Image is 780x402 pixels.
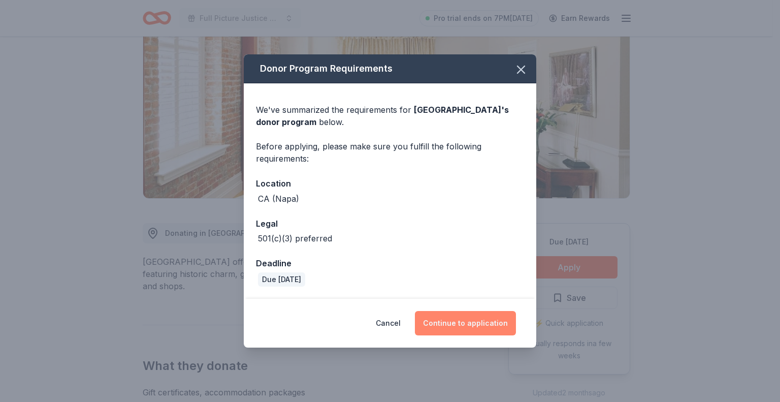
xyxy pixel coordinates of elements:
div: Deadline [256,257,524,270]
div: CA (Napa) [258,193,299,205]
div: Donor Program Requirements [244,54,536,83]
div: Location [256,177,524,190]
div: We've summarized the requirements for below. [256,104,524,128]
div: Before applying, please make sure you fulfill the following requirements: [256,140,524,165]
button: Continue to application [415,311,516,335]
div: Due [DATE] [258,272,305,287]
button: Cancel [376,311,401,335]
div: Legal [256,217,524,230]
div: 501(c)(3) preferred [258,232,332,244]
